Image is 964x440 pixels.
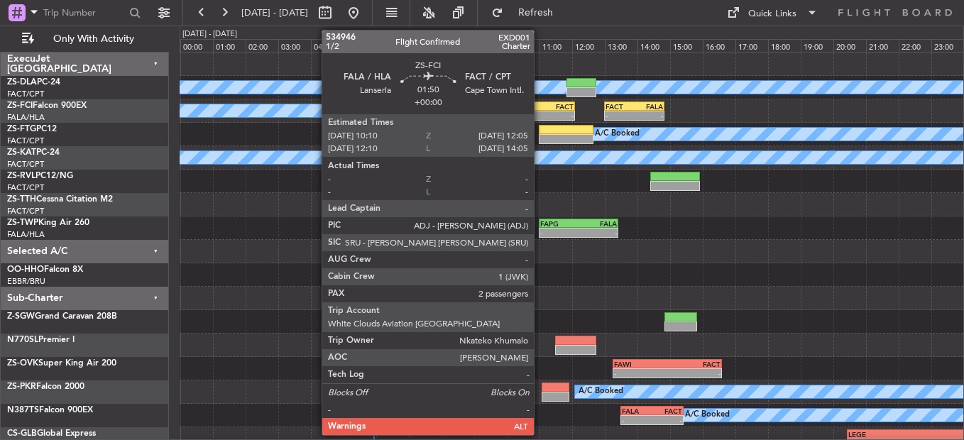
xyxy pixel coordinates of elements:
span: N387TS [7,406,39,414]
span: N770SL [7,336,38,344]
div: 03:00 [278,39,311,52]
span: ZS-KAT [7,148,36,157]
div: 22:00 [899,39,931,52]
a: ZS-FTGPC12 [7,125,57,133]
span: CS-GLB [7,429,37,438]
div: 20:00 [833,39,866,52]
input: Trip Number [43,2,125,23]
div: 08:00 [442,39,474,52]
div: - [652,416,682,424]
div: A/C Booked [595,123,640,145]
div: FALA [579,219,617,228]
span: ZS-DLA [7,78,37,87]
div: 13:00 [605,39,637,52]
span: ZS-PKR [7,383,36,391]
div: A/C Booked [579,381,623,402]
div: 02:00 [246,39,278,52]
a: N770SLPremier I [7,336,75,344]
div: A/C Booked [685,405,730,426]
div: FAPG [540,219,579,228]
div: 23:00 [931,39,964,52]
span: Z-SGW [7,312,35,321]
span: ZS-OVK [7,359,38,368]
div: FACT [652,407,682,415]
div: 07:00 [409,39,442,52]
span: ZS-FTG [7,125,36,133]
div: 14:00 [637,39,670,52]
div: 04:00 [311,39,344,52]
span: [DATE] - [DATE] [241,6,308,19]
a: FACT/CPT [7,136,44,146]
div: - [513,111,543,120]
div: 09:00 [474,39,507,52]
div: FACT [667,360,721,368]
a: FALA/HLA [7,229,45,240]
div: 17:00 [735,39,768,52]
div: FALA [429,219,467,228]
div: - [543,111,573,120]
div: - [467,229,505,237]
a: ZS-KATPC-24 [7,148,60,157]
a: N387TSFalcon 900EX [7,406,93,414]
div: 21:00 [866,39,899,52]
div: 19:00 [801,39,833,52]
div: FACT [402,196,433,204]
div: FALA [635,102,663,111]
a: ZS-TWPKing Air 260 [7,219,89,227]
a: EBBR/BRU [7,276,45,287]
div: - [606,111,634,120]
a: ZS-PKRFalcon 2000 [7,383,84,391]
a: FACT/CPT [7,159,44,170]
div: 00:00 [180,39,213,52]
a: ZS-TTHCessna Citation M2 [7,195,113,204]
a: ZS-OVKSuper King Air 200 [7,359,116,368]
a: FACT/CPT [7,89,44,99]
a: Z-SGWGrand Caravan 208B [7,312,117,321]
div: FALA [433,196,464,204]
div: [DATE] - [DATE] [182,28,237,40]
a: FACT/CPT [7,206,44,216]
div: - [622,416,652,424]
span: ZS-RVL [7,172,35,180]
div: Quick Links [748,7,796,21]
div: 16:00 [703,39,735,52]
div: - [433,205,464,214]
a: ZS-DLAPC-24 [7,78,60,87]
div: - [540,229,579,237]
span: ZS-TWP [7,219,38,227]
div: - [667,369,721,378]
a: FALA/HLA [7,112,45,123]
div: FACT [606,102,634,111]
div: FAWI [614,360,667,368]
div: 01:00 [213,39,246,52]
div: - [429,229,467,237]
div: - [635,111,663,120]
div: - [614,369,667,378]
span: Only With Activity [37,34,150,44]
div: 06:00 [376,39,409,52]
span: ZS-FCI [7,101,33,110]
span: ZS-TTH [7,195,36,204]
span: Refresh [506,8,566,18]
span: OO-HHO [7,265,44,274]
div: 10:00 [507,39,539,52]
div: FALA [622,407,652,415]
a: ZS-RVLPC12/NG [7,172,73,180]
div: 11:00 [539,39,572,52]
div: FACT [543,102,573,111]
a: ZS-FCIFalcon 900EX [7,101,87,110]
a: FACT/CPT [7,182,44,193]
div: 15:00 [670,39,703,52]
a: CS-GLBGlobal Express [7,429,96,438]
div: 12:00 [572,39,605,52]
div: FAPG [467,219,505,228]
button: Refresh [485,1,570,24]
button: Only With Activity [16,28,154,50]
div: 05:00 [344,39,376,52]
div: 18:00 [768,39,801,52]
div: FALA [513,102,543,111]
div: - [402,205,433,214]
div: - [579,229,617,237]
a: OO-HHOFalcon 8X [7,265,83,274]
button: Quick Links [720,1,825,24]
